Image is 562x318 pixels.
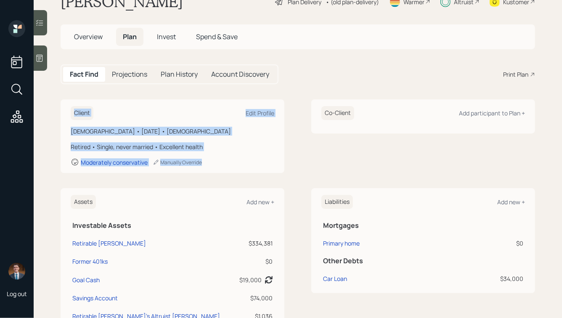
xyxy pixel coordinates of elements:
div: Savings Account [72,294,118,302]
span: Invest [157,32,176,41]
div: Former 401ks [72,257,108,266]
div: Moderately conservative [81,158,148,166]
div: Manually Override [153,159,202,166]
span: Spend & Save [196,32,238,41]
div: Car Loan [323,274,347,283]
h5: Investable Assets [72,222,273,230]
div: Log out [7,290,27,298]
div: Edit Profile [246,109,274,117]
h5: Projections [112,70,147,78]
h6: Assets [71,195,96,209]
div: Add new + [247,198,274,206]
h6: Co-Client [321,106,354,120]
div: Goal Cash [72,275,100,284]
span: Plan [123,32,137,41]
div: [DEMOGRAPHIC_DATA] • [DATE] • [DEMOGRAPHIC_DATA] [71,127,274,136]
div: Primary home [323,239,360,248]
h5: Other Debts [323,257,523,265]
h6: Liabilities [321,195,353,209]
span: Overview [74,32,103,41]
div: Retired • Single, never married • Excellent health [71,142,274,151]
div: $0 [236,257,273,266]
h5: Fact Find [70,70,98,78]
div: $74,000 [236,294,273,302]
h5: Account Discovery [211,70,269,78]
h5: Plan History [161,70,198,78]
div: $334,381 [236,239,273,248]
div: Retirable [PERSON_NAME] [72,239,146,248]
div: $34,000 [445,274,523,283]
div: $19,000 [239,275,262,284]
div: Add participant to Plan + [459,109,525,117]
h5: Mortgages [323,222,523,230]
div: $0 [445,239,523,248]
div: Add new + [497,198,525,206]
div: Print Plan [503,70,528,79]
h6: Client [71,106,93,120]
img: hunter_neumayer.jpg [8,263,25,280]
